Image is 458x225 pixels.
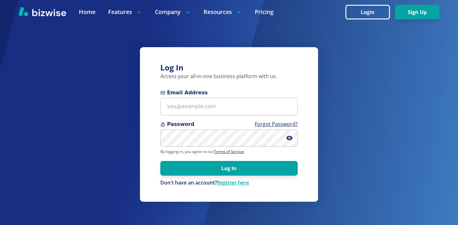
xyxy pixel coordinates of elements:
[255,8,274,16] a: Pricing
[160,120,298,128] span: Password
[160,73,298,80] p: Access your all-in-one business platform with us.
[214,149,244,154] a: Terms of Service
[160,62,298,73] h3: Log In
[160,161,298,176] button: Log In
[108,8,142,16] p: Features
[217,179,249,186] a: Register here
[18,7,66,16] img: Bizwise Logo
[160,179,298,186] p: Don't have an account?
[255,120,298,127] a: Forgot Password?
[204,8,242,16] p: Resources
[160,149,298,154] p: By logging in, you agree to our .
[79,8,95,16] a: Home
[160,179,298,186] div: Don't have an account?Register here
[395,9,440,15] a: Sign Up
[160,89,298,97] span: Email Address
[160,98,298,115] input: you@example.com
[395,5,440,19] button: Sign Up
[345,5,390,19] button: Login
[345,9,395,15] a: Login
[155,8,191,16] p: Company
